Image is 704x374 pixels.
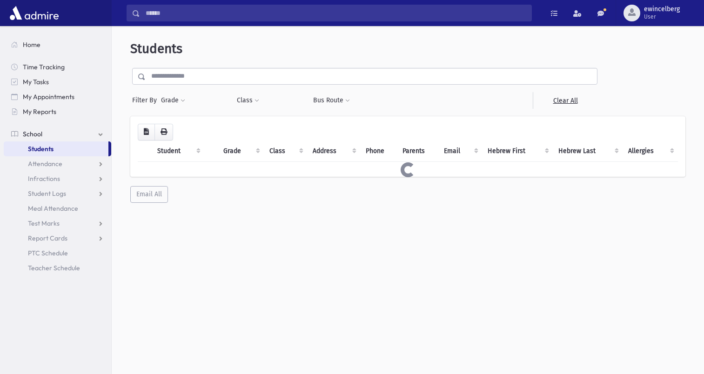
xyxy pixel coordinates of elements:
span: Home [23,40,40,49]
a: My Tasks [4,74,111,89]
a: My Reports [4,104,111,119]
a: Infractions [4,171,111,186]
span: Filter By [132,95,161,105]
span: Test Marks [28,219,60,227]
span: Teacher Schedule [28,264,80,272]
th: Email [438,140,483,162]
span: ewincelberg [644,6,680,13]
button: Class [236,92,260,109]
a: Clear All [533,92,597,109]
a: My Appointments [4,89,111,104]
span: My Reports [23,107,56,116]
a: PTC Schedule [4,246,111,260]
th: Allergies [623,140,678,162]
th: Grade [218,140,263,162]
a: Home [4,37,111,52]
span: Infractions [28,174,60,183]
a: Teacher Schedule [4,260,111,275]
a: Students [4,141,108,156]
a: School [4,127,111,141]
a: Test Marks [4,216,111,231]
span: Time Tracking [23,63,65,71]
th: Phone [360,140,397,162]
a: Student Logs [4,186,111,201]
button: Grade [161,92,186,109]
button: Bus Route [313,92,350,109]
button: CSV [138,124,155,140]
span: Students [28,145,54,153]
span: Students [130,41,182,56]
span: My Tasks [23,78,49,86]
th: Class [264,140,307,162]
a: Meal Attendance [4,201,111,216]
span: Attendance [28,160,62,168]
th: Student [152,140,204,162]
th: Parents [397,140,438,162]
th: Hebrew First [482,140,552,162]
a: Time Tracking [4,60,111,74]
span: User [644,13,680,20]
button: Print [154,124,173,140]
span: School [23,130,42,138]
button: Email All [130,186,168,203]
th: Address [307,140,360,162]
span: PTC Schedule [28,249,68,257]
input: Search [140,5,531,21]
img: AdmirePro [7,4,61,22]
span: My Appointments [23,93,74,101]
span: Meal Attendance [28,204,78,213]
th: Hebrew Last [553,140,623,162]
span: Student Logs [28,189,66,198]
span: Report Cards [28,234,67,242]
a: Report Cards [4,231,111,246]
a: Attendance [4,156,111,171]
